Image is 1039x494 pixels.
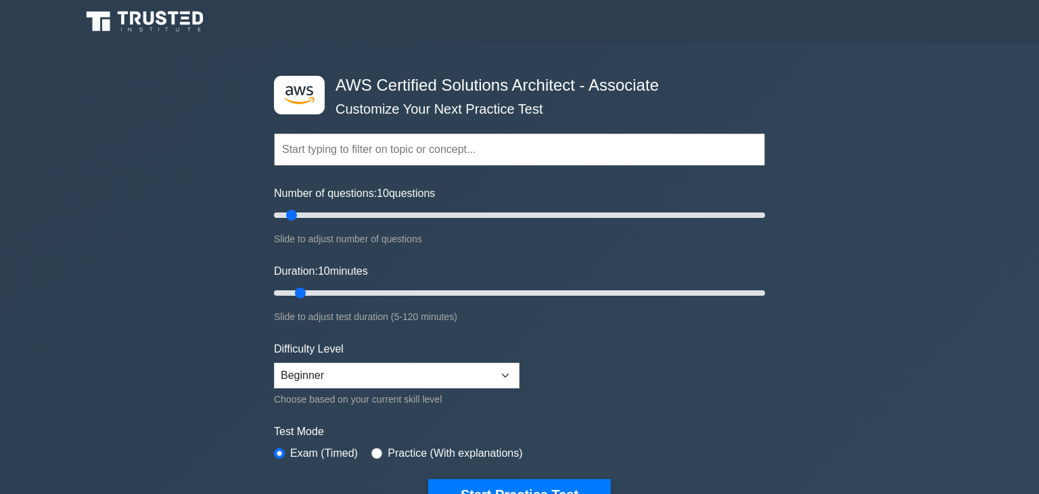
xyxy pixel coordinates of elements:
[274,263,368,279] label: Duration: minutes
[330,76,699,95] h4: AWS Certified Solutions Architect - Associate
[274,391,519,407] div: Choose based on your current skill level
[274,185,435,202] label: Number of questions: questions
[377,187,389,199] span: 10
[274,424,765,440] label: Test Mode
[318,265,330,277] span: 10
[290,445,358,462] label: Exam (Timed)
[274,133,765,166] input: Start typing to filter on topic or concept...
[274,231,765,247] div: Slide to adjust number of questions
[388,445,522,462] label: Practice (With explanations)
[274,341,344,357] label: Difficulty Level
[274,309,765,325] div: Slide to adjust test duration (5-120 minutes)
